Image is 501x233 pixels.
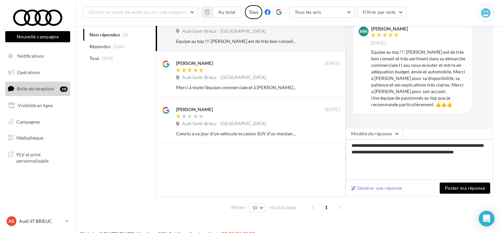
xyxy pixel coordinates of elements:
button: Au total [202,7,241,18]
p: Audi ST BRIEUC [19,218,63,224]
span: Boîte de réception [17,86,54,91]
div: [PERSON_NAME] [176,106,213,113]
div: [PERSON_NAME] [176,60,213,67]
button: Modèle de réponse [346,128,403,139]
span: PLV et print personnalisable [16,150,68,164]
span: AS [9,218,14,224]
span: Campagnes [16,119,40,124]
span: [DATE] [371,40,386,46]
button: Filtrer par note [357,7,407,18]
span: [DATE] [325,61,340,67]
span: Audi Saint-Brieuc - [GEOGRAPHIC_DATA] [182,121,266,127]
button: 10 [249,203,266,212]
span: [DATE] [325,107,340,113]
span: Médiathèque [16,135,43,141]
span: Opérations [17,69,40,75]
button: Notifications [4,49,69,63]
a: Opérations [4,66,71,79]
div: Open Intercom Messenger [479,211,494,226]
span: 1 [321,202,331,213]
span: Notifications [17,53,44,59]
div: [PERSON_NAME] [371,27,408,31]
span: Afficher [231,204,246,211]
span: (569) [102,56,113,61]
button: Au total [213,7,241,18]
button: Poster ma réponse [440,183,490,194]
a: PLV et print personnalisable [4,147,71,167]
span: Visibilité en ligne [18,103,53,108]
span: Audi Saint-Brieuc - [GEOGRAPHIC_DATA] [182,29,266,34]
span: (566) [113,44,124,49]
button: Générer une réponse [349,184,405,192]
span: MN [360,28,368,35]
button: Nouvelle campagne [5,31,70,42]
div: Conclu a ce jour d’un vehicule occasion SUV d’un montant de 69900€. Donc au 1 er echange téléphon... [176,130,297,137]
span: Répondus [90,43,111,50]
div: Tous [245,5,262,19]
a: Campagnes [4,115,71,129]
span: 10 [252,205,258,210]
span: Audi Saint-Brieuc - [GEOGRAPHIC_DATA] [182,75,266,81]
span: Choisir un point de vente ou un code magasin [89,9,186,15]
button: Tous les avis [289,7,355,18]
a: Visibilité en ligne [4,99,71,112]
span: résultats/page [270,204,297,211]
button: Choisir un point de vente ou un code magasin [83,7,198,18]
span: Tous les avis [295,9,321,15]
a: Médiathèque [4,131,71,145]
div: Equipe au top !!! [PERSON_NAME] est de très bon conseil et très pertinent dans sa démarche commer... [371,49,467,108]
div: Merci à toute l'équipe commerciale et à [PERSON_NAME] en particulier pour son accompagnement pers... [176,84,297,91]
div: 38 [60,87,68,92]
div: Equipe au top !!! [PERSON_NAME] est de très bon conseil et très pertinent dans sa démarche commer... [176,38,297,45]
span: Tous [90,55,99,62]
a: AS Audi ST BRIEUC [5,215,70,227]
a: Boîte de réception38 [4,82,71,96]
